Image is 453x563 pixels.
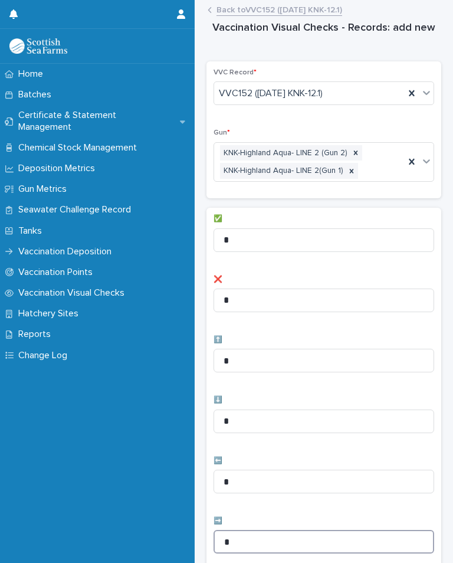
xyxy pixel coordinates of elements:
[219,87,323,100] span: VVC152 ([DATE] KNK-12.1)
[214,457,222,464] span: ⬅️
[14,246,121,257] p: Vaccination Deposition
[14,110,180,132] p: Certificate & Statement Management
[14,204,140,215] p: Seawater Challenge Record
[14,184,76,195] p: Gun Metrics
[220,145,349,161] div: KNK-Highland Aqua- LINE 2 (Gun 2)
[14,329,60,340] p: Reports
[14,350,77,361] p: Change Log
[214,518,222,525] span: ➡️
[214,69,257,76] span: VVC Record
[214,397,222,404] span: ⬇️
[214,129,230,136] span: Gun
[216,2,342,16] a: Back toVVC152 ([DATE] KNK-12.1)
[214,276,222,283] span: ❌
[14,287,134,299] p: Vaccination Visual Checks
[214,215,222,222] span: ✅
[206,21,441,35] h1: Vaccination Visual Checks - Records: add new
[14,267,102,278] p: Vaccination Points
[14,163,104,174] p: Deposition Metrics
[214,336,222,343] span: ⬆️
[14,68,52,80] p: Home
[14,89,61,100] p: Batches
[14,308,88,319] p: Hatchery Sites
[9,38,67,54] img: uOABhIYSsOPhGJQdTwEw
[14,225,51,237] p: Tanks
[14,142,146,153] p: Chemical Stock Management
[220,163,345,179] div: KNK-Highland Aqua- LINE 2(Gun 1)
